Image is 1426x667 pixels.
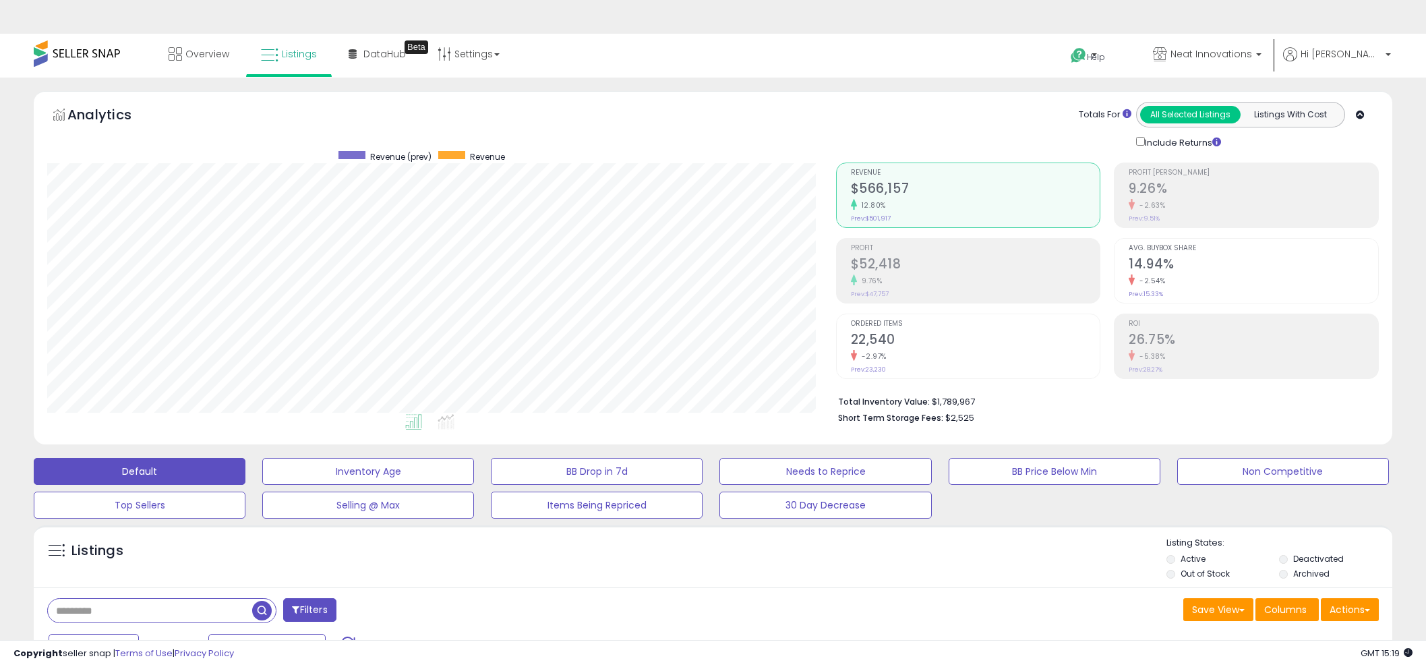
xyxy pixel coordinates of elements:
div: Tooltip anchor [405,40,428,54]
b: Total Inventory Value: [838,396,930,407]
span: Profit [851,245,1100,252]
small: 12.80% [857,200,886,210]
span: Profit [PERSON_NAME] [1129,169,1378,177]
i: Get Help [1070,47,1087,64]
span: Columns [1264,603,1307,616]
small: Prev: 23,230 [851,366,886,374]
a: Terms of Use [115,647,173,660]
label: Out of Stock [1181,568,1230,579]
h2: 22,540 [851,332,1100,350]
h5: Listings [71,542,123,560]
button: Inventory Age [262,458,474,485]
button: Items Being Repriced [491,492,703,519]
h2: 9.26% [1129,181,1378,199]
span: Aug-27 - Sep-02 [229,639,309,652]
span: Avg. Buybox Share [1129,245,1378,252]
button: All Selected Listings [1140,106,1241,123]
div: Totals For [1079,109,1131,121]
button: Last 7 Days [49,634,139,657]
button: Aug-27 - Sep-02 [208,634,326,657]
small: Prev: $501,917 [851,214,891,223]
span: Hi [PERSON_NAME] [1301,47,1382,61]
button: Needs to Reprice [719,458,931,485]
small: -5.38% [1135,351,1165,361]
label: Archived [1293,568,1330,579]
a: Neat Innovations [1143,34,1272,78]
div: seller snap | | [13,647,234,660]
li: $1,789,967 [838,393,1369,409]
button: Listings With Cost [1240,106,1340,123]
span: DataHub [363,47,406,61]
button: Non Competitive [1177,458,1389,485]
button: Actions [1321,598,1379,621]
button: Save View [1183,598,1253,621]
span: Revenue [851,169,1100,177]
span: Last 7 Days [69,639,122,652]
h2: 14.94% [1129,256,1378,274]
a: Overview [158,34,239,74]
a: DataHub [338,34,416,74]
span: Overview [185,47,229,61]
span: Ordered Items [851,320,1100,328]
div: Include Returns [1126,134,1237,150]
a: Hi [PERSON_NAME] [1283,47,1391,78]
span: Help [1087,51,1105,63]
button: BB Price Below Min [949,458,1160,485]
button: Selling @ Max [262,492,474,519]
h2: 26.75% [1129,332,1378,350]
span: ROI [1129,320,1378,328]
h2: $52,418 [851,256,1100,274]
span: $2,525 [945,411,974,424]
button: Default [34,458,245,485]
span: Revenue (prev) [370,151,432,163]
a: Listings [251,34,327,74]
button: 30 Day Decrease [719,492,931,519]
small: -2.97% [857,351,887,361]
button: Columns [1255,598,1319,621]
small: Prev: 28.27% [1129,366,1162,374]
span: 2025-09-10 15:19 GMT [1361,647,1413,660]
small: Prev: 15.33% [1129,290,1163,298]
button: Filters [283,598,336,622]
label: Active [1181,553,1206,564]
span: Neat Innovations [1170,47,1252,61]
small: Prev: $47,757 [851,290,889,298]
small: 9.76% [857,276,883,286]
span: Listings [282,47,317,61]
b: Short Term Storage Fees: [838,412,943,424]
a: Help [1060,37,1131,78]
strong: Copyright [13,647,63,660]
h2: $566,157 [851,181,1100,199]
button: Top Sellers [34,492,245,519]
a: Settings [427,34,510,74]
button: BB Drop in 7d [491,458,703,485]
label: Deactivated [1293,553,1344,564]
a: Privacy Policy [175,647,234,660]
h5: Analytics [67,105,158,127]
small: Prev: 9.51% [1129,214,1160,223]
small: -2.54% [1135,276,1165,286]
small: -2.63% [1135,200,1165,210]
span: Revenue [470,151,505,163]
p: Listing States: [1166,537,1392,550]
